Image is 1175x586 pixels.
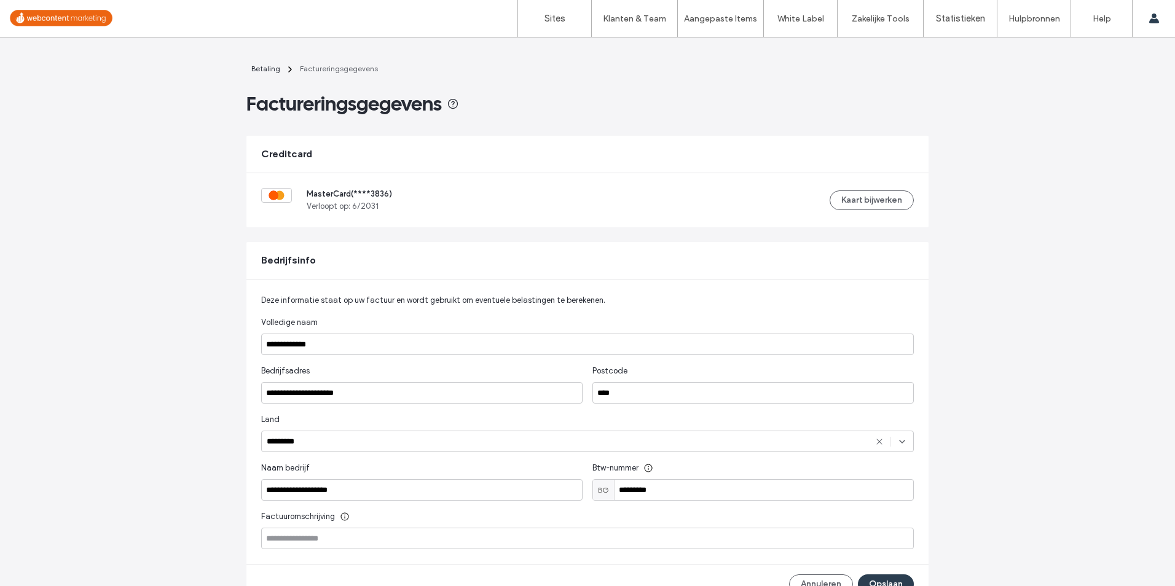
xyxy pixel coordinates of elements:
[936,13,985,24] label: Statistieken
[300,64,378,73] span: Factureringsgegevens
[261,510,335,523] span: Factuuromschrijving
[830,190,914,210] button: Kaart bijwerken
[246,92,442,116] span: Factureringsgegevens
[261,147,312,161] span: Creditcard
[592,365,627,377] span: Postcode
[261,413,280,426] span: Land
[261,462,310,474] span: Naam bedrijf
[261,295,607,305] span: Deze informatie staat op uw factuur en wordt gebruikt om eventuele belastingen te berekenen.
[603,14,666,24] label: Klanten & Team
[1008,14,1060,24] label: Hulpbronnen
[261,365,310,377] span: Bedrijfsadres
[251,64,280,73] span: Betaling
[1093,14,1111,24] label: Help
[261,316,318,329] span: Volledige naam
[777,14,824,24] label: White Label
[307,188,392,200] span: MasterCard (**** 3836 )
[544,13,565,24] label: Sites
[307,200,392,213] span: Verloopt op: 6 / 2031
[295,62,383,77] a: Factureringsgegevens
[852,14,910,24] label: Zakelijke Tools
[592,462,639,474] span: Btw-nummer
[593,480,615,500] div: BG
[261,254,316,267] span: Bedrijfsinfo
[246,62,285,77] a: Betaling
[684,14,757,24] label: Aangepaste Items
